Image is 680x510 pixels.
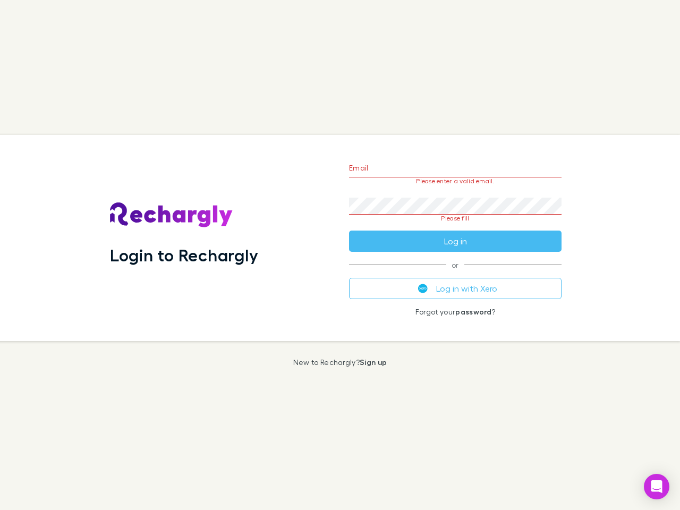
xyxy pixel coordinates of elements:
div: Open Intercom Messenger [644,474,669,499]
p: Please fill [349,215,562,222]
img: Xero's logo [418,284,428,293]
p: Please enter a valid email. [349,177,562,185]
p: Forgot your ? [349,308,562,316]
img: Rechargly's Logo [110,202,233,228]
button: Log in [349,231,562,252]
a: Sign up [360,358,387,367]
a: password [455,307,491,316]
h1: Login to Rechargly [110,245,258,265]
button: Log in with Xero [349,278,562,299]
p: New to Rechargly? [293,358,387,367]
